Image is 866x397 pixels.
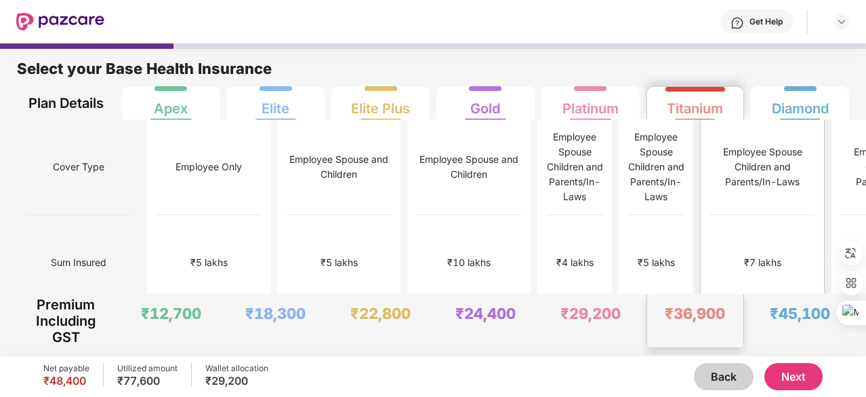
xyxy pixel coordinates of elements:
img: svg+xml;base64,PHN2ZyBpZD0iRHJvcGRvd24tMzJ4MzIiIHhtbG5zPSJodHRwOi8vd3d3LnczLm9yZy8yMDAwL3N2ZyIgd2... [836,16,847,27]
div: Wallet allocation [205,363,268,374]
div: ₹4 lakhs [556,255,594,270]
div: Diamond [772,90,829,117]
div: Net payable [43,363,89,374]
div: ₹77,600 [117,374,178,387]
div: Employee Spouse Children and Parents/In-Laws [709,145,815,189]
div: ₹5 lakhs [638,255,675,270]
div: Employee Spouse and Children [286,152,392,182]
div: ₹7 lakhs [744,255,781,270]
div: ₹36,900 [665,304,725,323]
div: Employee Spouse Children and Parents/In-Laws [546,130,603,204]
div: ₹24,400 [455,304,516,323]
div: ₹29,200 [205,374,268,387]
div: Titanium [667,90,723,117]
div: Employee Spouse Children and Parents/In-Laws [627,130,684,204]
div: Plan Details [26,86,106,119]
div: Elite [262,90,289,117]
div: ₹12,700 [141,304,201,323]
img: New Pazcare Logo [16,13,104,31]
div: ₹48,400 [43,374,89,387]
div: Apex [154,90,188,117]
div: Elite Plus [351,90,410,117]
div: Gold [470,90,500,117]
button: Next [764,363,823,390]
div: ₹5 lakhs [190,255,228,270]
button: Back [694,363,754,390]
div: Employee Only [176,159,242,174]
div: ₹45,100 [770,304,830,323]
img: svg+xml;base64,PHN2ZyBpZD0iSGVscC0zMngzMiIgeG1sbnM9Imh0dHA6Ly93d3cudzMub3JnLzIwMDAvc3ZnIiB3aWR0aD... [730,16,744,30]
div: ₹10 lakhs [447,255,491,270]
div: Select your Base Health Insurance [17,59,849,86]
div: ₹29,200 [560,304,621,323]
div: ₹18,300 [245,304,306,323]
span: Cover Type [53,154,104,180]
div: Employee Spouse and Children [416,152,522,182]
div: ₹22,800 [350,304,411,323]
div: Platinum [562,90,619,117]
div: Premium Including GST [26,294,106,348]
div: Get Help [749,16,783,27]
div: ₹5 lakhs [321,255,358,270]
div: Utilized amount [117,363,178,374]
span: Sum Insured [51,250,106,276]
